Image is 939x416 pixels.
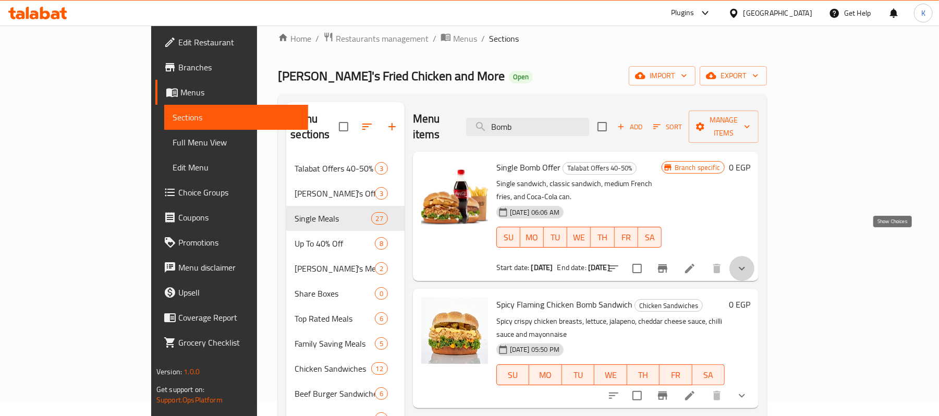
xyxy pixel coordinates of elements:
[336,32,429,45] span: Restaurants management
[155,255,308,280] a: Menu disclaimer
[650,383,675,408] button: Branch-specific-item
[295,162,374,175] span: Talabat Offers 40-50%
[286,281,404,306] div: Share Boxes0
[626,258,648,279] span: Select to update
[557,261,587,274] span: End date:
[704,383,729,408] button: delete
[295,262,374,275] span: [PERSON_NAME]'s Mega Offers
[164,105,308,130] a: Sections
[173,111,300,124] span: Sections
[591,227,614,248] button: TH
[533,368,557,383] span: MO
[380,114,405,139] button: Add section
[421,297,488,364] img: Spicy Flaming Chicken Bomb Sandwich
[155,205,308,230] a: Coupons
[375,314,387,324] span: 6
[651,119,685,135] button: Sort
[571,230,587,245] span: WE
[164,130,308,155] a: Full Menu View
[295,287,374,300] span: Share Boxes
[601,256,626,281] button: sort-choices
[375,187,388,200] div: items
[178,261,300,274] span: Menu disclaimer
[496,315,725,341] p: Spicy crispy chicken breasts, lettuce, jalapeno, cheddar cheese sauce, chilli sauce and mayonnaise
[421,160,488,227] img: Single Bomb Offer
[286,356,404,381] div: Chicken Sandwiches12
[496,160,560,175] span: Single Bomb Offer
[684,389,696,402] a: Edit menu item
[743,7,812,19] div: [GEOGRAPHIC_DATA]
[566,368,590,383] span: TU
[372,214,387,224] span: 27
[278,64,505,88] span: [PERSON_NAME]'s Fried Chicken and More
[295,362,371,375] span: Chicken Sandwiches
[375,264,387,274] span: 2
[371,362,388,375] div: items
[178,286,300,299] span: Upsell
[671,7,694,19] div: Plugins
[501,368,525,383] span: SU
[563,162,636,174] span: Talabat Offers 40-50%
[664,368,688,383] span: FR
[178,336,300,349] span: Grocery Checklist
[375,337,388,350] div: items
[729,383,754,408] button: show more
[481,32,485,45] li: /
[653,121,682,133] span: Sort
[286,381,404,406] div: Beef Burger Sandwiches6
[433,32,436,45] li: /
[155,305,308,330] a: Coverage Report
[619,230,634,245] span: FR
[506,345,564,354] span: [DATE] 05:50 PM
[286,306,404,331] div: Top Rated Meals6
[567,227,591,248] button: WE
[295,187,374,200] div: Tiko's Offers 40-50% Off
[660,364,692,385] button: FR
[544,227,567,248] button: TU
[692,364,725,385] button: SA
[635,300,702,312] span: Chicken Sandwiches
[333,116,355,138] span: Select all sections
[375,339,387,349] span: 5
[155,55,308,80] a: Branches
[638,227,662,248] button: SA
[635,299,703,312] div: Chicken Sandwiches
[626,385,648,407] span: Select to update
[615,227,638,248] button: FR
[375,387,388,400] div: items
[295,212,371,225] div: Single Meals
[295,387,374,400] span: Beef Burger Sandwiches
[729,256,754,281] button: show more
[375,162,388,175] div: items
[689,111,759,143] button: Manage items
[413,111,454,142] h2: Menu items
[315,32,319,45] li: /
[295,312,374,325] span: Top Rated Meals
[631,368,655,383] span: TH
[375,262,388,275] div: items
[466,118,589,136] input: search
[562,364,594,385] button: TU
[525,230,540,245] span: MO
[371,212,388,225] div: items
[286,331,404,356] div: Family Saving Meals5
[155,30,308,55] a: Edit Restaurant
[295,337,374,350] div: Family Saving Meals
[156,393,223,407] a: Support.OpsPlatform
[286,256,404,281] div: [PERSON_NAME]'s Mega Offers2
[164,155,308,180] a: Edit Menu
[178,311,300,324] span: Coverage Report
[375,389,387,399] span: 6
[295,237,374,250] span: Up To 40% Off
[295,262,374,275] div: Tiko's Mega Offers
[736,389,748,402] svg: Show Choices
[729,297,750,312] h6: 0 EGP
[729,160,750,175] h6: 0 EGP
[375,312,388,325] div: items
[594,364,627,385] button: WE
[155,330,308,355] a: Grocery Checklist
[616,121,644,133] span: Add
